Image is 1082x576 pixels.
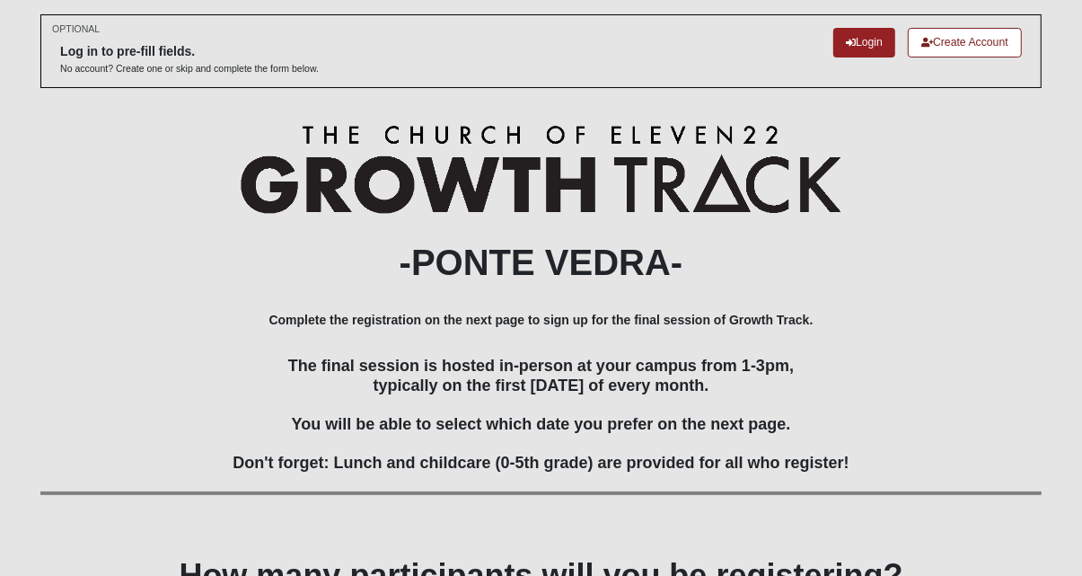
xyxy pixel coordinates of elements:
[908,28,1022,58] a: Create Account
[60,62,319,75] p: No account? Create one or skip and complete the form below.
[233,454,849,472] span: Don't forget: Lunch and childcare (0-5th grade) are provided for all who register!
[400,243,683,282] b: -PONTE VEDRA-
[52,22,100,36] small: OPTIONAL
[269,313,814,327] b: Complete the registration on the next page to sign up for the final session of Growth Track.
[60,44,319,59] h6: Log in to pre-fill fields.
[288,357,794,375] span: The final session is hosted in-person at your campus from 1-3pm,
[833,28,895,58] a: Login
[374,377,709,394] span: typically on the first [DATE] of every month.
[292,415,791,433] span: You will be able to select which date you prefer on the next page.
[241,125,841,214] img: Growth Track Logo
